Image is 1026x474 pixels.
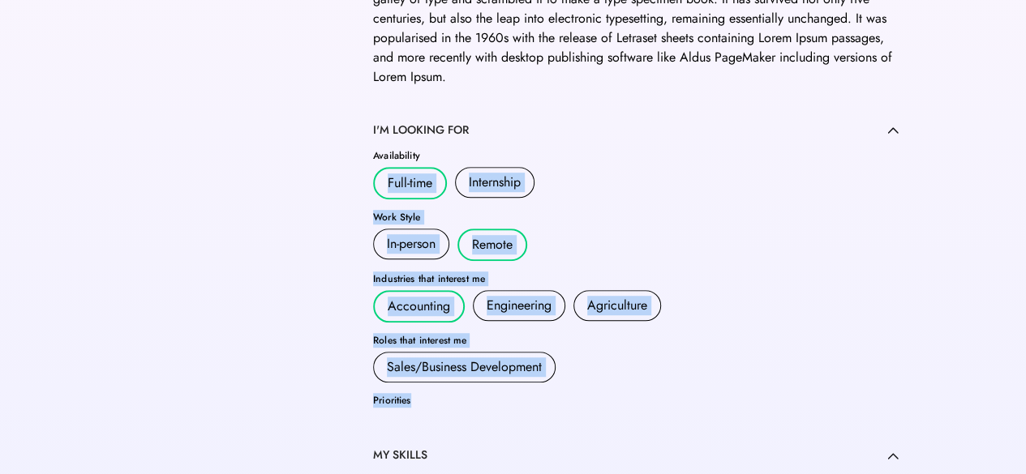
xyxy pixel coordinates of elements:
img: caret-up.svg [887,452,899,459]
div: Remote [472,235,513,254]
img: caret-up.svg [887,126,899,134]
div: Roles that interest me [373,335,899,345]
div: Availability [373,151,899,160]
div: In-person [387,234,436,254]
div: I'M LOOKING FOR [373,122,469,139]
div: MY SKILLS [373,447,427,463]
div: Sales/Business Development [387,357,542,377]
div: Engineering [487,296,552,315]
div: Internship [469,173,521,192]
div: Industries that interest me [373,274,899,284]
div: Work Style [373,212,899,222]
div: Priorities [373,395,899,405]
div: Full-time [388,173,432,193]
div: Accounting [388,297,450,316]
div: Agriculture [587,296,647,315]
